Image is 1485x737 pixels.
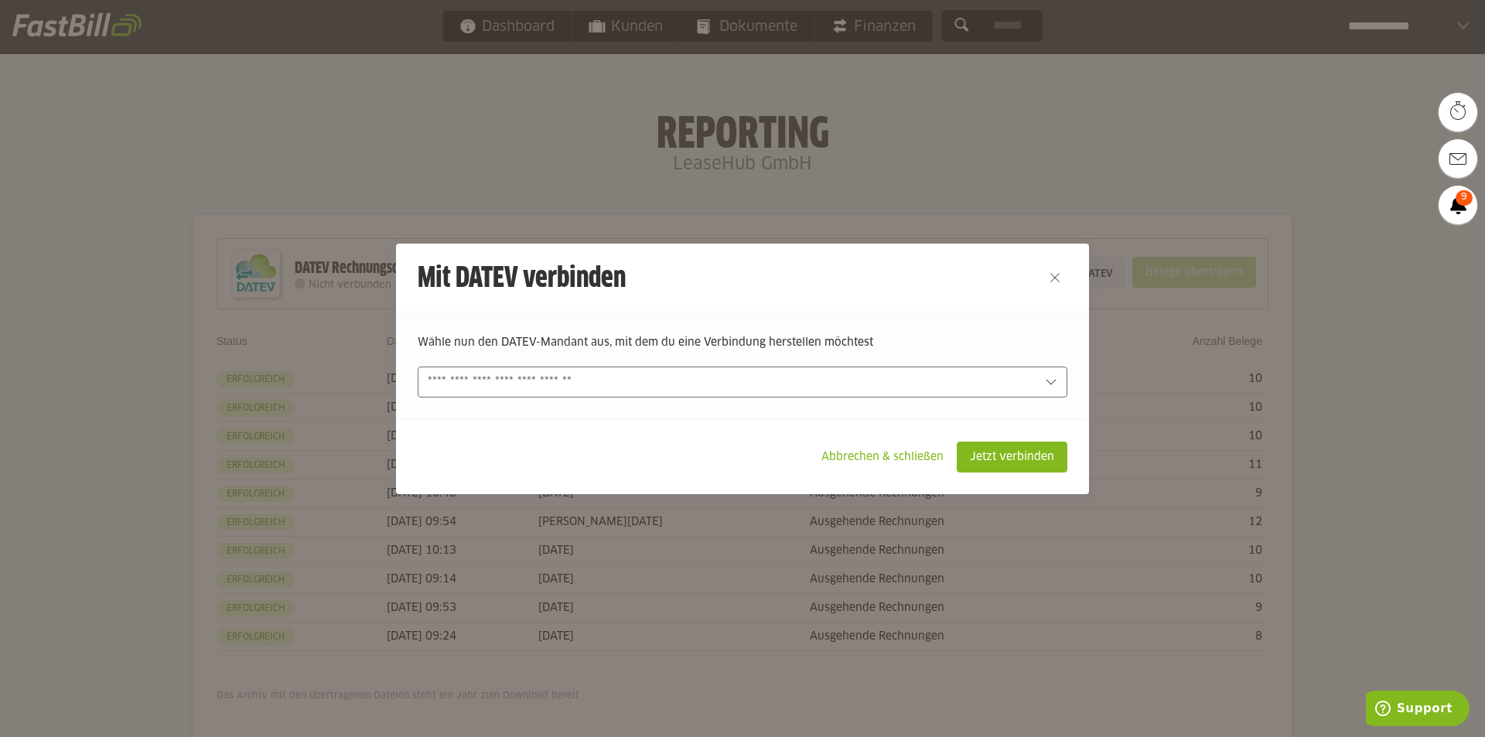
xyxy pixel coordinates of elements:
[957,442,1067,473] sl-button: Jetzt verbinden
[808,442,957,473] sl-button: Abbrechen & schließen
[1456,190,1473,206] span: 9
[418,334,1067,351] p: Wähle nun den DATEV-Mandant aus, mit dem du eine Verbindung herstellen möchtest
[1439,186,1477,224] a: 9
[1366,691,1470,729] iframe: Öffnet ein Widget, in dem Sie weitere Informationen finden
